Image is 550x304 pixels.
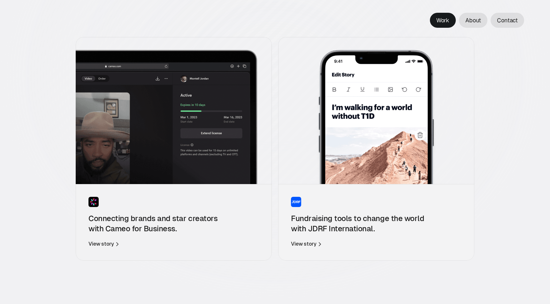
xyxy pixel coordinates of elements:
a: About [459,13,487,28]
p: Contact [497,16,518,25]
a: Work [430,13,456,28]
a: Connecting brands and star creators with Cameo for Business.View story [76,37,272,261]
p: Work [436,16,449,25]
h3: Fundraising tools to change the world with JDRF International. [291,213,435,234]
p: View story [291,240,316,248]
a: Contact [491,13,524,28]
p: About [465,16,481,25]
h3: Connecting brands and star creators with Cameo for Business. [88,213,232,234]
p: View story [88,240,114,248]
a: Fundraising tools to change the world with JDRF International.View story [278,37,474,261]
